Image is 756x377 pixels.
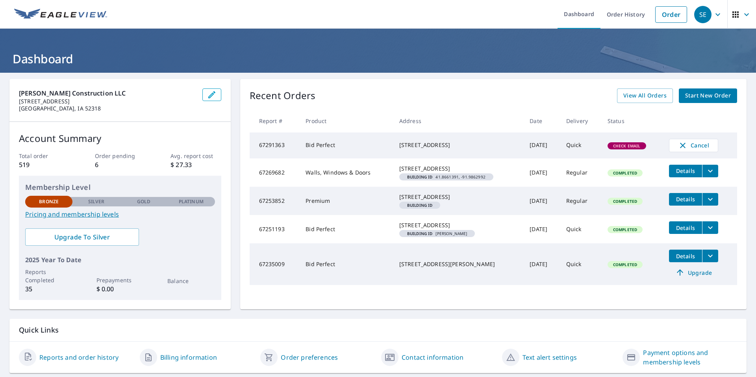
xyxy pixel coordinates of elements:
[250,88,316,103] p: Recent Orders
[523,158,560,187] td: [DATE]
[250,158,300,187] td: 67269682
[299,215,393,243] td: Bid Perfect
[523,187,560,215] td: [DATE]
[9,51,747,67] h1: Dashboard
[299,158,393,187] td: Walls, Windows & Doors
[299,109,393,132] th: Product
[702,221,718,234] button: filesDropdownBtn-67251193
[702,193,718,206] button: filesDropdownBtn-67253852
[608,170,642,176] span: Completed
[407,203,433,207] em: Building ID
[523,109,560,132] th: Date
[25,228,139,246] a: Upgrade To Silver
[402,232,472,235] span: [PERSON_NAME]
[674,195,697,203] span: Details
[601,109,663,132] th: Status
[19,131,221,145] p: Account Summary
[393,109,524,132] th: Address
[19,325,737,335] p: Quick Links
[669,221,702,234] button: detailsBtn-67251193
[523,215,560,243] td: [DATE]
[608,227,642,232] span: Completed
[560,158,601,187] td: Regular
[399,260,517,268] div: [STREET_ADDRESS][PERSON_NAME]
[250,187,300,215] td: 67253852
[674,268,713,277] span: Upgrade
[399,193,517,201] div: [STREET_ADDRESS]
[281,353,338,362] a: Order preferences
[617,88,673,103] a: View All Orders
[399,141,517,149] div: [STREET_ADDRESS]
[694,6,712,23] div: SE
[608,143,645,149] span: Check Email
[19,98,196,105] p: [STREET_ADDRESS]
[88,198,105,205] p: Silver
[655,6,687,23] a: Order
[25,284,72,294] p: 35
[674,224,697,232] span: Details
[669,250,702,262] button: detailsBtn-67235009
[31,233,133,241] span: Upgrade To Silver
[19,152,69,160] p: Total order
[39,353,119,362] a: Reports and order history
[250,132,300,158] td: 67291363
[608,199,642,204] span: Completed
[39,198,59,205] p: Bronze
[179,198,204,205] p: Platinum
[25,268,72,284] p: Reports Completed
[669,193,702,206] button: detailsBtn-67253852
[19,105,196,112] p: [GEOGRAPHIC_DATA], IA 52318
[623,91,667,101] span: View All Orders
[523,353,577,362] a: Text alert settings
[402,353,463,362] a: Contact information
[25,182,215,193] p: Membership Level
[702,250,718,262] button: filesDropdownBtn-67235009
[608,262,642,267] span: Completed
[250,243,300,285] td: 67235009
[685,91,731,101] span: Start New Order
[523,132,560,158] td: [DATE]
[560,215,601,243] td: Quick
[160,353,217,362] a: Billing information
[250,215,300,243] td: 67251193
[167,277,215,285] p: Balance
[643,348,737,367] a: Payment options and membership levels
[137,198,150,205] p: Gold
[96,284,144,294] p: $ 0.00
[399,165,517,173] div: [STREET_ADDRESS]
[407,232,433,235] em: Building ID
[25,255,215,265] p: 2025 Year To Date
[95,160,145,169] p: 6
[679,88,737,103] a: Start New Order
[674,167,697,175] span: Details
[560,109,601,132] th: Delivery
[560,187,601,215] td: Regular
[96,276,144,284] p: Prepayments
[677,141,710,150] span: Cancel
[560,243,601,285] td: Quick
[250,109,300,132] th: Report #
[669,266,718,279] a: Upgrade
[407,175,433,179] em: Building ID
[19,88,196,98] p: [PERSON_NAME] Construction LLC
[402,175,490,179] span: 41.8661391, -91.9862992
[25,210,215,219] a: Pricing and membership levels
[399,221,517,229] div: [STREET_ADDRESS]
[674,252,697,260] span: Details
[14,9,107,20] img: EV Logo
[702,165,718,177] button: filesDropdownBtn-67269682
[170,152,221,160] p: Avg. report cost
[170,160,221,169] p: $ 27.33
[669,139,718,152] button: Cancel
[669,165,702,177] button: detailsBtn-67269682
[95,152,145,160] p: Order pending
[299,187,393,215] td: Premium
[523,243,560,285] td: [DATE]
[299,132,393,158] td: Bid Perfect
[299,243,393,285] td: Bid Perfect
[19,160,69,169] p: 519
[560,132,601,158] td: Quick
